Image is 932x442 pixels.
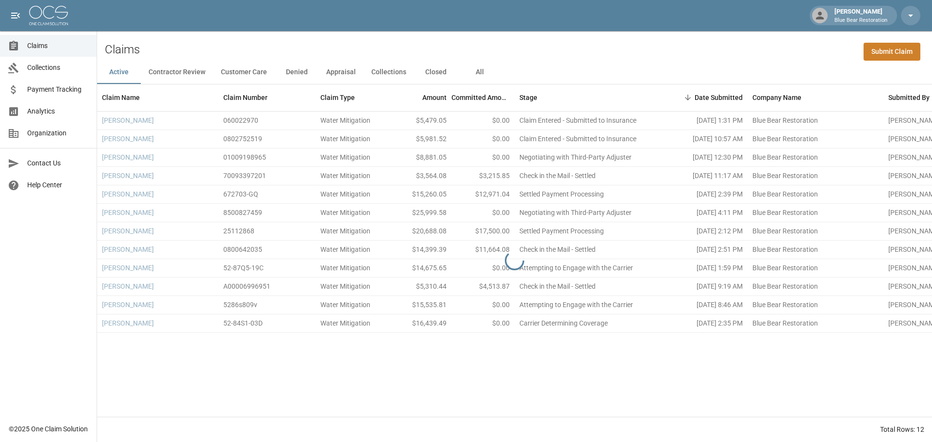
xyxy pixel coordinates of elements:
[748,84,883,111] div: Company Name
[752,84,801,111] div: Company Name
[27,63,89,73] span: Collections
[519,84,537,111] div: Stage
[388,84,451,111] div: Amount
[451,84,510,111] div: Committed Amount
[364,61,414,84] button: Collections
[97,61,932,84] div: dynamic tabs
[888,84,930,111] div: Submitted By
[102,84,140,111] div: Claim Name
[880,425,924,434] div: Total Rows: 12
[27,106,89,116] span: Analytics
[660,84,748,111] div: Date Submitted
[422,84,447,111] div: Amount
[218,84,316,111] div: Claim Number
[9,424,88,434] div: © 2025 One Claim Solution
[695,84,743,111] div: Date Submitted
[141,61,213,84] button: Contractor Review
[97,61,141,84] button: Active
[27,128,89,138] span: Organization
[105,43,140,57] h2: Claims
[27,158,89,168] span: Contact Us
[515,84,660,111] div: Stage
[414,61,458,84] button: Closed
[864,43,920,61] a: Submit Claim
[27,84,89,95] span: Payment Tracking
[97,84,218,111] div: Claim Name
[831,7,891,24] div: [PERSON_NAME]
[213,61,275,84] button: Customer Care
[6,6,25,25] button: open drawer
[275,61,318,84] button: Denied
[29,6,68,25] img: ocs-logo-white-transparent.png
[318,61,364,84] button: Appraisal
[834,16,887,25] p: Blue Bear Restoration
[451,84,515,111] div: Committed Amount
[316,84,388,111] div: Claim Type
[27,180,89,190] span: Help Center
[320,84,355,111] div: Claim Type
[681,91,695,104] button: Sort
[458,61,501,84] button: All
[223,84,267,111] div: Claim Number
[27,41,89,51] span: Claims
